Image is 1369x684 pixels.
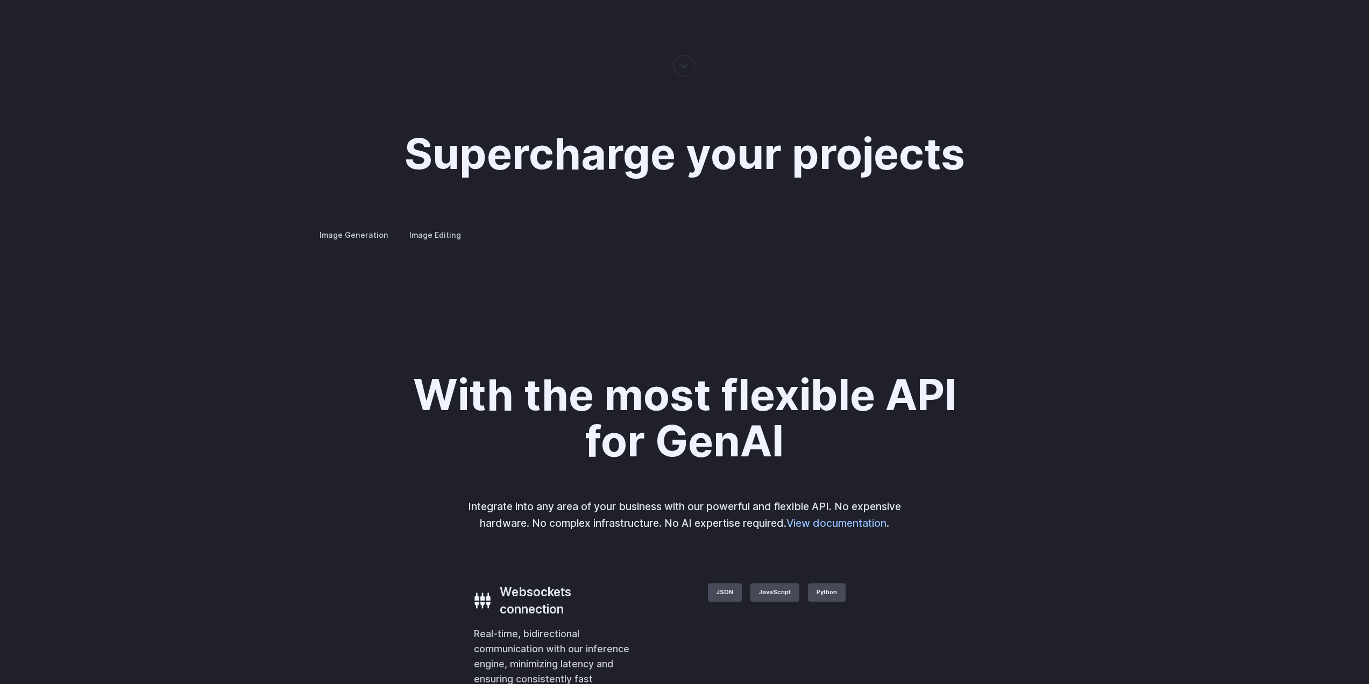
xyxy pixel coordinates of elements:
label: Image Editing [400,225,470,244]
label: Python [808,583,846,602]
p: Integrate into any area of your business with our powerful and flexible API. No expensive hardwar... [461,498,909,531]
h2: Supercharge your projects [405,130,965,177]
h3: Websockets connection [500,583,632,618]
a: View documentation [786,517,886,530]
label: JSON [708,583,742,602]
label: JavaScript [750,583,799,602]
h2: With the most flexible API for GenAI [385,371,984,464]
label: Image Generation [310,225,398,244]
